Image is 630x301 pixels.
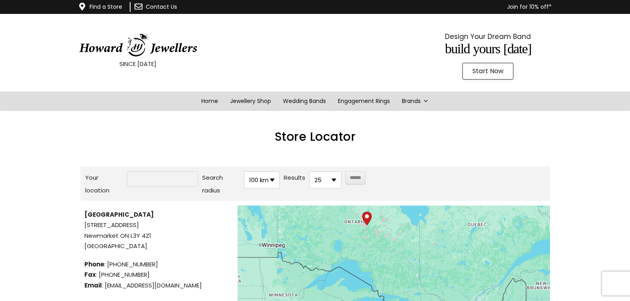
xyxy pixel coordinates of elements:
[80,131,550,143] h2: Store Locator
[146,3,177,11] a: Contact Us
[84,270,231,280] span: : [PHONE_NUMBER]
[332,91,396,111] a: Engagement Rings
[277,91,332,111] a: Wedding Bands
[90,3,122,11] a: Find a Store
[370,31,606,43] p: Design Your Dream Band
[310,172,341,188] span: 25
[84,241,231,251] span: [GEOGRAPHIC_DATA]
[224,2,552,12] p: Join for 10% off*
[472,68,503,74] span: Start Now
[244,172,279,188] span: 100 km
[462,63,513,80] a: Start Now
[78,33,198,57] img: HowardJewellersLogo-04
[85,171,123,197] label: Your location
[445,41,531,56] span: Build Yours [DATE]
[84,259,231,270] span: : [PHONE_NUMBER]
[224,91,277,111] a: Jewellery Shop
[84,270,96,279] strong: Fax
[396,91,435,111] a: Brands
[20,59,256,69] p: SINCE [DATE]
[84,280,231,291] span: : [EMAIL_ADDRESS][DOMAIN_NAME]
[195,91,224,111] a: Home
[284,171,305,184] label: Results
[84,231,151,240] span: Newmarket ON L3Y 4Z1
[84,220,231,230] span: [STREET_ADDRESS]
[84,260,104,268] strong: Phone
[362,212,372,225] div: Start location
[84,210,154,219] strong: [GEOGRAPHIC_DATA]
[202,171,240,197] label: Search radius
[84,281,102,289] strong: Email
